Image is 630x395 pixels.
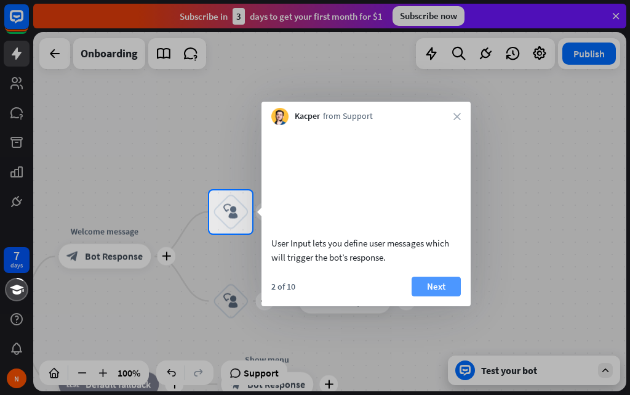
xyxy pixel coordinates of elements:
div: User Input lets you define user messages which will trigger the bot’s response. [271,236,461,264]
span: Kacper [295,110,320,123]
button: Open LiveChat chat widget [10,5,47,42]
div: 2 of 10 [271,281,295,292]
i: block_user_input [223,205,238,219]
i: close [453,113,461,120]
button: Next [412,277,461,296]
span: from Support [323,110,373,123]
